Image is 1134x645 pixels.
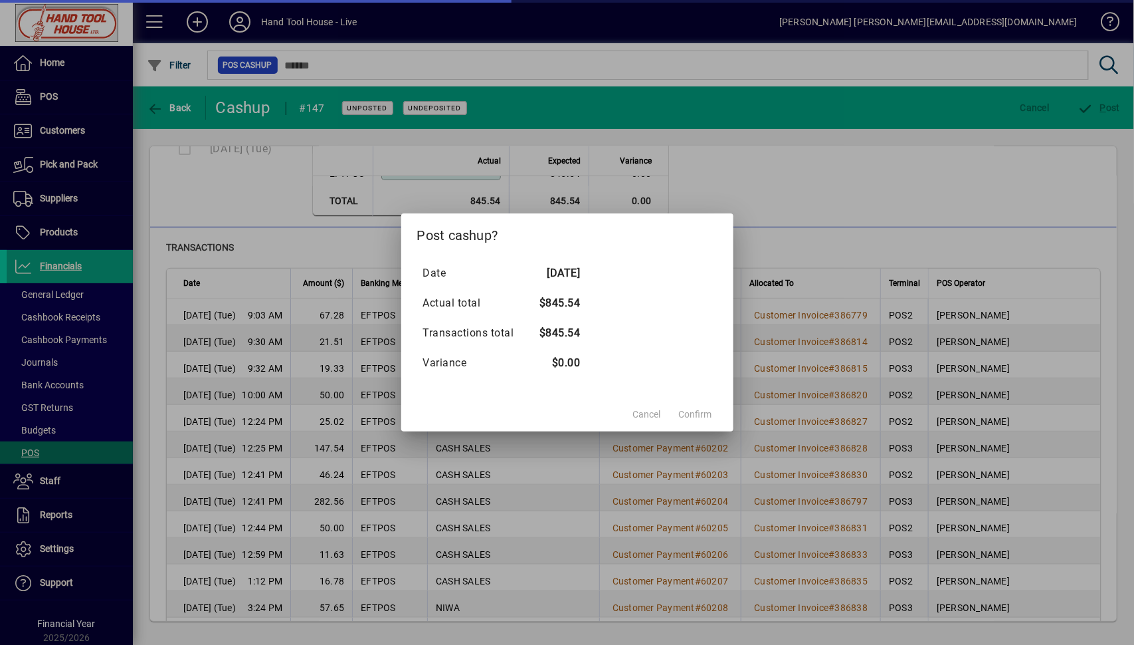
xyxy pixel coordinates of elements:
[527,288,581,318] td: $845.54
[423,318,527,348] td: Transactions total
[423,348,527,378] td: Variance
[527,258,581,288] td: [DATE]
[527,318,581,348] td: $845.54
[423,288,527,318] td: Actual total
[423,258,527,288] td: Date
[401,213,733,252] h2: Post cashup?
[527,348,581,378] td: $0.00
